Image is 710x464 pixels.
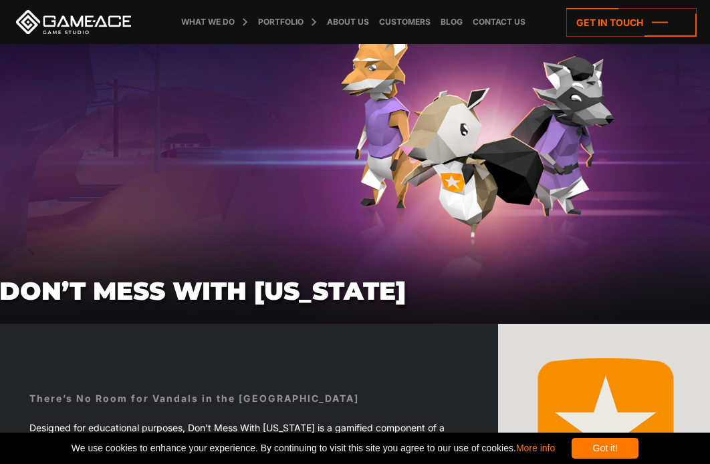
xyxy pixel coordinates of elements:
div: There’s No Room for Vandals in the [GEOGRAPHIC_DATA] [29,391,359,405]
div: Got it! [572,438,638,459]
a: More info [516,443,555,453]
span: We use cookies to enhance your experience. By continuing to visit this site you agree to our use ... [72,438,555,459]
a: Get in touch [566,8,697,37]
